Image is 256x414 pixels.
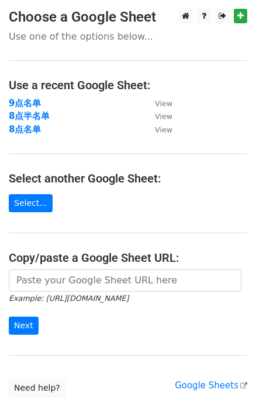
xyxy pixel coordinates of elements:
input: Paste your Google Sheet URL here [9,269,241,292]
a: View [143,98,172,108]
p: Use one of the options below... [9,30,247,43]
input: Next [9,317,39,335]
small: View [155,99,172,108]
a: 8点半名单 [9,111,50,121]
small: View [155,112,172,121]
h4: Select another Google Sheet: [9,171,247,185]
a: View [143,124,172,135]
a: 9点名单 [9,98,41,108]
a: Google Sheets [175,380,247,391]
a: Need help? [9,379,65,397]
a: Select... [9,194,53,212]
small: Example: [URL][DOMAIN_NAME] [9,294,129,303]
h4: Copy/paste a Google Sheet URL: [9,251,247,265]
h4: Use a recent Google Sheet: [9,78,247,92]
a: View [143,111,172,121]
h3: Choose a Google Sheet [9,9,247,26]
small: View [155,125,172,134]
a: 8点名单 [9,124,41,135]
